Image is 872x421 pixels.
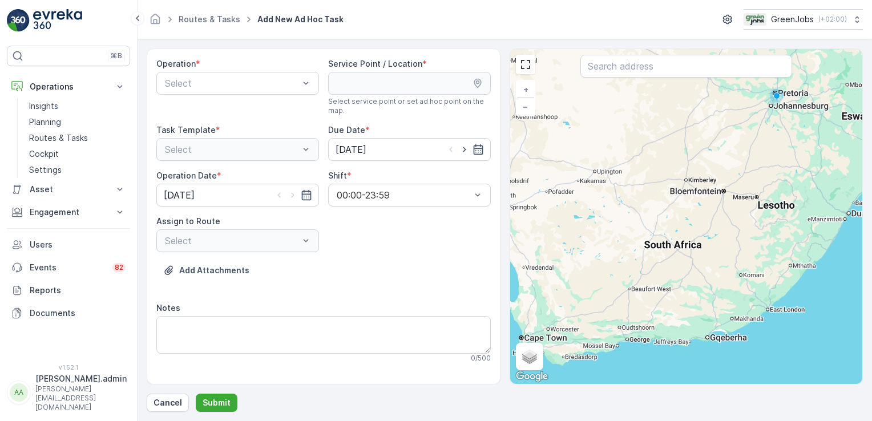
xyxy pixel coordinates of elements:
[513,369,551,384] img: Google
[29,100,58,112] p: Insights
[30,184,107,195] p: Asset
[147,394,189,412] button: Cancel
[179,14,240,24] a: Routes & Tasks
[471,354,491,363] p: 0 / 500
[328,171,347,180] label: Shift
[29,148,59,160] p: Cockpit
[29,132,88,144] p: Routes & Tasks
[25,162,130,178] a: Settings
[7,201,130,224] button: Engagement
[156,303,180,313] label: Notes
[203,397,231,408] p: Submit
[156,261,256,280] button: Upload File
[7,178,130,201] button: Asset
[328,97,491,115] span: Select service point or set ad hoc point on the map.
[580,55,792,78] input: Search address
[156,184,319,207] input: dd/mm/yyyy
[771,14,814,25] p: GreenJobs
[115,263,123,272] p: 82
[7,75,130,98] button: Operations
[29,116,61,128] p: Planning
[7,279,130,302] a: Reports
[35,373,127,384] p: [PERSON_NAME].admin
[818,15,847,24] p: ( +02:00 )
[7,9,30,32] img: logo
[7,302,130,325] a: Documents
[513,369,551,384] a: Open this area in Google Maps (opens a new window)
[255,14,346,25] span: Add New Ad Hoc Task
[517,56,534,73] a: View Fullscreen
[154,397,182,408] p: Cancel
[29,164,62,176] p: Settings
[156,59,196,68] label: Operation
[25,98,130,114] a: Insights
[517,98,534,115] a: Zoom Out
[7,364,130,371] span: v 1.52.1
[328,138,491,161] input: dd/mm/yyyy
[25,130,130,146] a: Routes & Tasks
[111,51,122,60] p: ⌘B
[30,307,126,319] p: Documents
[523,84,528,94] span: +
[156,125,216,135] label: Task Template
[517,344,542,369] a: Layers
[165,76,299,90] p: Select
[7,256,130,279] a: Events82
[328,59,422,68] label: Service Point / Location
[7,373,130,412] button: AA[PERSON_NAME].admin[PERSON_NAME][EMAIL_ADDRESS][DOMAIN_NAME]
[25,114,130,130] a: Planning
[156,171,217,180] label: Operation Date
[328,125,365,135] label: Due Date
[30,285,126,296] p: Reports
[156,216,220,226] label: Assign to Route
[30,239,126,250] p: Users
[149,17,162,27] a: Homepage
[744,13,766,26] img: Green_Jobs_Logo.png
[523,102,528,111] span: −
[25,146,130,162] a: Cockpit
[10,383,28,402] div: AA
[196,394,237,412] button: Submit
[30,207,107,218] p: Engagement
[517,81,534,98] a: Zoom In
[7,233,130,256] a: Users
[30,262,106,273] p: Events
[179,265,249,276] p: Add Attachments
[33,9,82,32] img: logo_light-DOdMpM7g.png
[30,81,107,92] p: Operations
[744,9,863,30] button: GreenJobs(+02:00)
[35,384,127,412] p: [PERSON_NAME][EMAIL_ADDRESS][DOMAIN_NAME]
